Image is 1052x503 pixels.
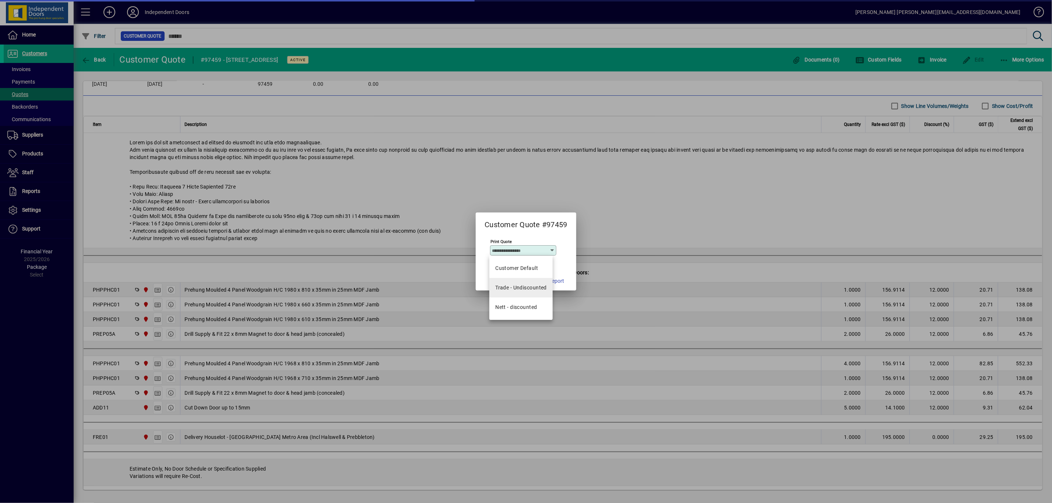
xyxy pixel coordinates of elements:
h2: Customer Quote #97459 [476,212,576,231]
mat-label: Print Quote [490,239,512,244]
div: Trade - Undiscounted [495,284,547,292]
div: Nett - discounted [495,303,537,311]
mat-option: Trade - Undiscounted [489,278,553,298]
span: Customer Default [495,264,538,272]
mat-option: Nett - discounted [489,298,553,317]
